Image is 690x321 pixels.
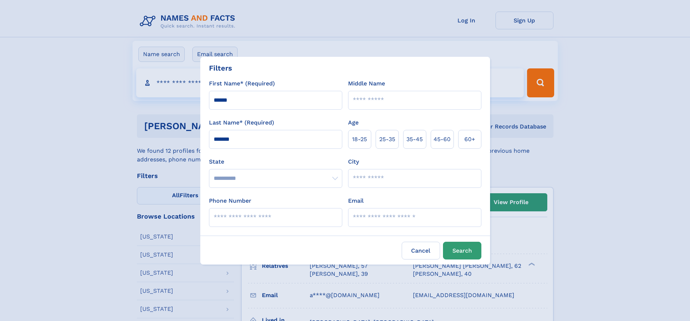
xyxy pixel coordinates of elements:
[352,135,367,144] span: 18‑25
[209,63,232,73] div: Filters
[443,242,481,259] button: Search
[209,157,342,166] label: State
[402,242,440,259] label: Cancel
[348,197,364,205] label: Email
[348,157,359,166] label: City
[464,135,475,144] span: 60+
[406,135,423,144] span: 35‑45
[379,135,395,144] span: 25‑35
[348,118,359,127] label: Age
[348,79,385,88] label: Middle Name
[209,79,275,88] label: First Name* (Required)
[434,135,451,144] span: 45‑60
[209,197,251,205] label: Phone Number
[209,118,274,127] label: Last Name* (Required)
